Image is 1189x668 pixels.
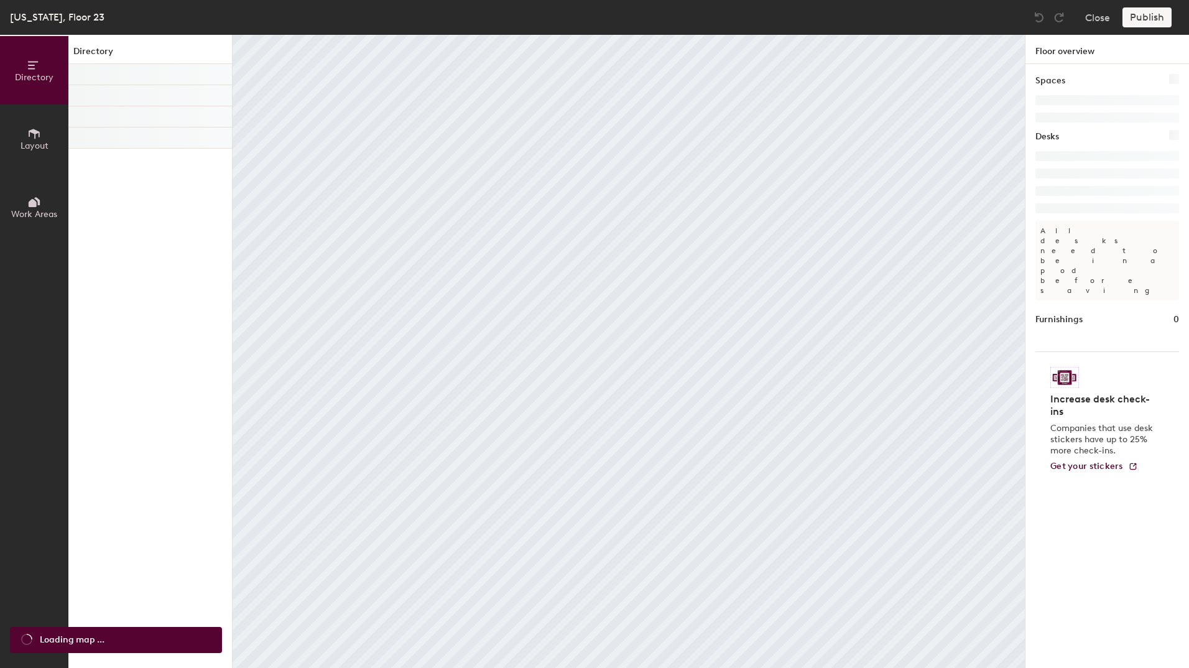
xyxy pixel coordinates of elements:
h1: 0 [1173,313,1179,327]
h4: Increase desk check-ins [1050,393,1157,418]
span: Loading map ... [40,633,104,647]
span: Get your stickers [1050,461,1123,471]
h1: Furnishings [1035,313,1083,327]
h1: Desks [1035,130,1059,144]
p: Companies that use desk stickers have up to 25% more check-ins. [1050,423,1157,457]
button: Close [1085,7,1110,27]
h1: Directory [68,45,232,64]
img: Undo [1033,11,1045,24]
h1: Floor overview [1025,35,1189,64]
div: [US_STATE], Floor 23 [10,9,104,25]
span: Directory [15,72,53,83]
canvas: Map [233,35,1025,668]
img: Redo [1053,11,1065,24]
span: Work Areas [11,209,57,220]
img: Sticker logo [1050,367,1079,388]
h1: Spaces [1035,74,1065,88]
span: Layout [21,141,49,151]
p: All desks need to be in a pod before saving [1035,221,1179,300]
